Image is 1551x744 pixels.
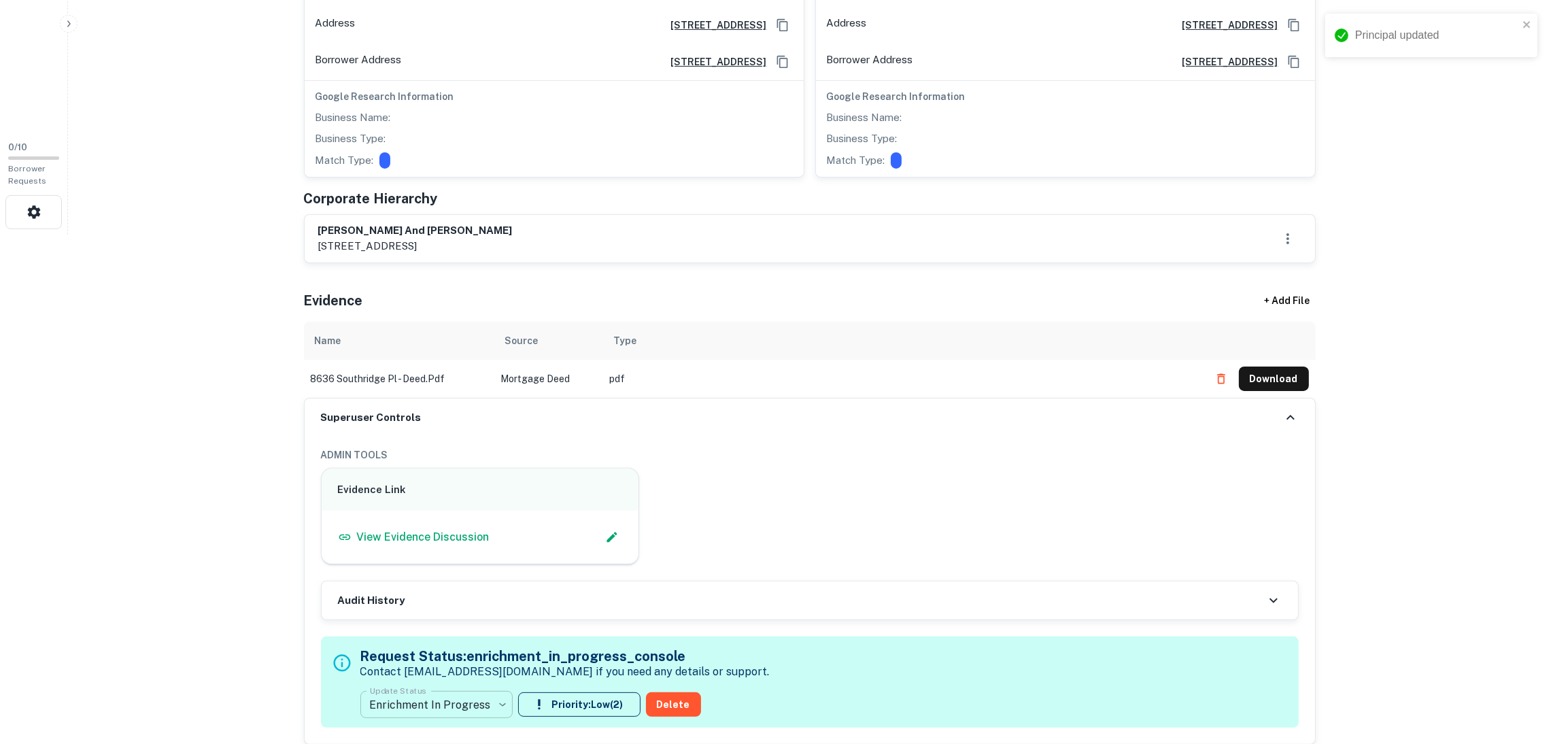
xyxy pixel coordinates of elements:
[360,646,770,666] h5: Request Status: enrichment_in_progress_console
[370,685,426,696] label: Update Status
[316,52,402,72] p: Borrower Address
[1209,368,1233,390] button: Delete file
[1522,19,1532,32] button: close
[338,482,623,498] h6: Evidence Link
[304,360,494,398] td: 8636 southridge pl - deed.pdf
[316,152,374,169] p: Match Type:
[827,152,885,169] p: Match Type:
[827,52,913,72] p: Borrower Address
[660,54,767,69] a: [STREET_ADDRESS]
[304,290,363,311] h5: Evidence
[1284,15,1304,35] button: Copy Address
[772,15,793,35] button: Copy Address
[304,322,1316,398] div: scrollable content
[360,664,770,680] p: Contact [EMAIL_ADDRESS][DOMAIN_NAME] if you need any details or support.
[602,527,622,547] button: Edit Slack Link
[321,447,1299,462] h6: ADMIN TOOLS
[494,322,603,360] th: Source
[8,164,46,186] span: Borrower Requests
[8,142,27,152] span: 0 / 10
[304,322,494,360] th: Name
[827,89,1304,104] h6: Google Research Information
[1172,18,1278,33] a: [STREET_ADDRESS]
[338,593,405,609] h6: Audit History
[772,52,793,72] button: Copy Address
[827,109,902,126] p: Business Name:
[494,360,603,398] td: Mortgage Deed
[646,692,701,717] button: Delete
[304,188,438,209] h5: Corporate Hierarchy
[338,529,490,545] a: View Evidence Discussion
[614,333,637,349] div: Type
[603,360,1202,398] td: pdf
[316,131,386,147] p: Business Type:
[505,333,539,349] div: Source
[603,322,1202,360] th: Type
[316,89,793,104] h6: Google Research Information
[360,686,513,724] div: Enrichment In Progress
[1172,54,1278,69] a: [STREET_ADDRESS]
[827,131,898,147] p: Business Type:
[518,692,641,717] button: Priority:Low(2)
[660,18,767,33] a: [STREET_ADDRESS]
[316,109,391,126] p: Business Name:
[321,410,422,426] h6: Superuser Controls
[318,223,513,239] h6: [PERSON_NAME] and [PERSON_NAME]
[1483,635,1551,700] iframe: Chat Widget
[827,15,867,35] p: Address
[1284,52,1304,72] button: Copy Address
[1355,27,1518,44] div: Principal updated
[315,333,341,349] div: Name
[1240,289,1335,314] div: + Add File
[318,238,513,254] p: [STREET_ADDRESS]
[357,529,490,545] p: View Evidence Discussion
[1239,367,1309,391] button: Download
[316,15,356,35] p: Address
